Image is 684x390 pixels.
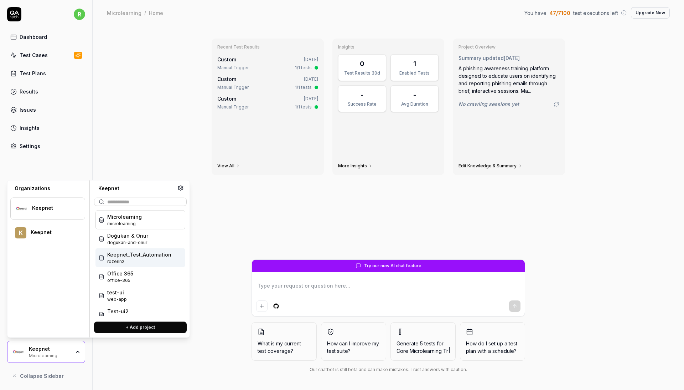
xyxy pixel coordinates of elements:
div: 0 [360,59,364,69]
span: Doğukan & Onur [107,232,148,239]
span: Keepnet_Test_Automation [107,251,171,258]
span: Project ID: IZIK [107,277,133,284]
span: test-ui [107,289,127,296]
a: Test Cases [7,48,85,62]
button: Upgrade Now [631,7,670,19]
span: Summary updated [458,55,504,61]
a: Results [7,85,85,98]
button: KKeepnet [10,223,85,243]
div: Keepnet [31,229,76,235]
a: Insights [7,121,85,135]
div: Keepnet [94,185,177,192]
h3: Recent Test Results [217,44,318,50]
span: Collapse Sidebar [20,372,64,380]
a: Edit Knowledge & Summary [458,163,522,169]
div: / [144,9,146,16]
span: Project ID: 6McT [107,239,148,246]
div: Results [20,88,38,95]
a: View All [217,163,240,169]
div: Avg Duration [395,101,434,107]
div: Microlearning [107,9,141,16]
span: How can I improve my test suite? [327,340,380,355]
div: Keepnet [29,346,70,352]
a: Go to crawling settings [554,101,559,107]
a: Custom[DATE]Manual Trigger1/1 tests [216,93,320,112]
div: A phishing awareness training platform designed to educate users on identifying and reporting phi... [458,65,559,95]
span: Custom [217,56,236,62]
span: Microlearning [107,213,142,221]
span: Custom [217,96,236,102]
span: Core Microlearning Tr [397,348,448,354]
span: Generate 5 tests for [397,340,450,355]
a: More Insights [338,163,373,169]
button: Generate 5 tests forCore Microlearning Tr [390,322,456,361]
span: Project ID: SRMn [107,315,129,321]
div: Manual Trigger [217,104,249,110]
span: test executions left [573,9,618,17]
div: Dashboard [20,33,47,41]
span: How do I set up a test plan with a schedule? [466,340,519,355]
img: Keepnet Logo [15,202,28,215]
span: You have [524,9,546,17]
div: 1/1 tests [295,104,312,110]
time: [DATE] [304,57,318,62]
button: How can I improve my test suite? [321,322,386,361]
div: Test Plans [20,70,46,77]
div: Success Rate [343,101,382,107]
div: - [413,90,416,100]
button: Keepnet LogoKeepnetMicrolearning [7,341,85,363]
time: [DATE] [304,76,318,82]
span: K [15,227,26,239]
span: r [74,9,85,20]
div: Organizations [10,185,85,192]
span: Project ID: ZxCQ [107,221,142,227]
div: Manual Trigger [217,84,249,91]
h3: Project Overview [458,44,559,50]
span: Test-ui2 [107,308,129,315]
div: Test Results 30d [343,70,382,76]
a: Dashboard [7,30,85,44]
div: Settings [20,142,40,150]
span: 47 / 7100 [549,9,570,17]
div: - [361,90,363,100]
div: Our chatbot is still beta and can make mistakes. Trust answers with caution. [252,366,525,373]
span: Custom [217,76,236,82]
span: Project ID: Vj1R [107,296,127,303]
button: r [74,7,85,21]
div: Test Cases [20,51,48,59]
button: What is my current test coverage? [252,322,317,361]
a: Organization settings [177,185,184,193]
button: Keepnet LogoKeepnet [10,198,85,220]
div: Keepnet [32,205,76,211]
button: Collapse Sidebar [7,369,85,383]
img: Keepnet Logo [12,345,25,358]
div: Issues [20,106,36,113]
span: No crawling sessions yet [458,100,519,108]
a: Settings [7,139,85,153]
a: Issues [7,103,85,117]
span: Office 365 [107,270,133,277]
a: Test Plans [7,66,85,80]
button: How do I set up a test plan with a schedule? [460,322,525,361]
div: 1 [413,59,416,69]
span: What is my current test coverage? [258,340,311,355]
div: Enabled Tests [395,70,434,76]
span: Project ID: e9Gu [107,258,171,265]
div: Manual Trigger [217,65,249,71]
a: Custom[DATE]Manual Trigger1/1 tests [216,74,320,92]
a: Custom[DATE]Manual Trigger1/1 tests [216,54,320,72]
time: [DATE] [504,55,520,61]
div: Suggestions [94,209,187,316]
span: Try our new AI chat feature [364,263,421,269]
div: Home [149,9,163,16]
button: Add attachment [256,300,268,312]
div: 1/1 tests [295,84,312,91]
time: [DATE] [304,96,318,101]
div: 1/1 tests [295,65,312,71]
h3: Insights [338,44,439,50]
div: Insights [20,124,40,132]
button: + Add project [94,322,187,333]
div: Microlearning [29,352,70,358]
